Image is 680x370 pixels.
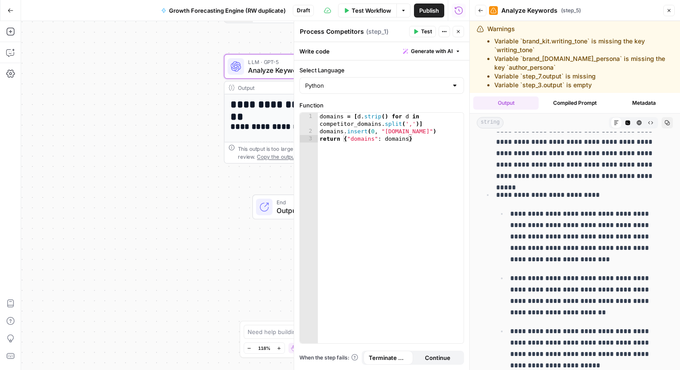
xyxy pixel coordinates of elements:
div: This output is too large & has been abbreviated for review. to view the full content. [238,144,380,161]
a: When the step fails: [299,354,358,362]
span: Test [421,28,432,36]
label: Function [299,101,464,110]
span: ( step_5 ) [561,7,581,14]
div: 2 [300,128,318,135]
li: Variable `step_3.output` is empty [494,81,673,89]
button: Test Workflow [338,4,396,18]
span: Analyze Keywords [501,6,558,15]
span: Terminate Workflow [369,353,408,362]
span: Copy the output [257,154,296,160]
span: LLM · GPT-5 [248,58,347,66]
button: Test [409,26,436,37]
button: Metadata [611,96,676,110]
div: Output [238,83,356,92]
li: Variable `brand_kit.writing_tone` is missing the key `writing_tone` [494,37,673,54]
span: Growth Forecasting Engine (RW duplicate) [169,6,286,15]
button: Publish [414,4,444,18]
span: Draft [297,7,310,14]
span: Analyze Keywords [248,65,347,75]
input: Python [305,81,448,90]
button: Compiled Prompt [542,96,608,110]
span: Output [277,205,347,216]
button: Output [473,96,539,110]
div: Warnings [487,25,673,89]
span: Generate with AI [411,47,453,55]
span: Test Workflow [352,6,391,15]
button: Growth Forecasting Engine (RW duplicate) [156,4,291,18]
span: 118% [258,345,270,352]
li: Variable `brand_[DOMAIN_NAME]_persona` is missing the key `author_persona` [494,54,673,72]
button: Generate with AI [399,46,464,57]
label: Select Language [299,66,464,75]
div: 1 [300,113,318,128]
div: Write code [294,42,469,60]
span: string [477,117,504,128]
div: 11 [224,22,253,28]
span: Continue [425,353,450,362]
textarea: Process Competitors [300,27,364,36]
span: ( step_1 ) [366,27,389,36]
div: EndOutput [224,195,384,220]
div: 3 [300,135,318,142]
span: End [277,198,347,206]
span: Publish [419,6,439,15]
li: Variable `step_7.output` is missing [494,72,673,81]
button: Continue [413,351,463,365]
